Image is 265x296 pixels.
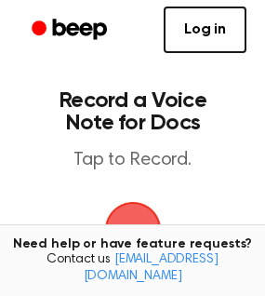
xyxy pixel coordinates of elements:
a: Log in [164,7,246,53]
a: [EMAIL_ADDRESS][DOMAIN_NAME] [84,253,219,283]
a: Beep [19,12,124,48]
p: Tap to Record. [33,149,232,172]
span: Contact us [11,252,254,285]
h1: Record a Voice Note for Docs [33,89,232,134]
img: Beep Logo [105,202,161,258]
